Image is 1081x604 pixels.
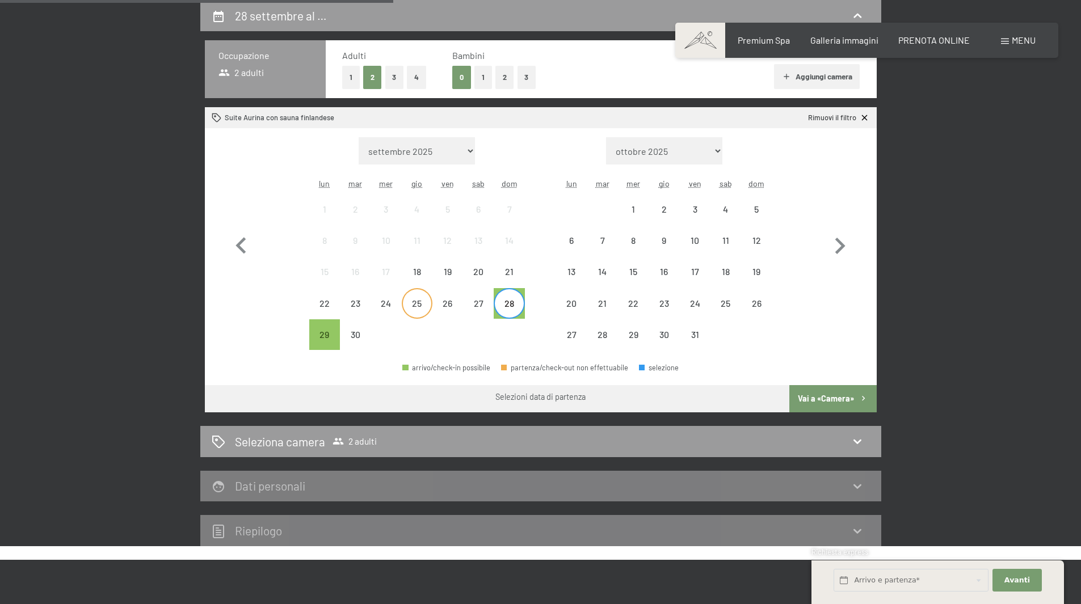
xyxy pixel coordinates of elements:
[472,179,485,188] abbr: sabato
[371,225,401,256] div: partenza/check-out non effettuabile
[494,194,524,225] div: Sun Sep 07 2025
[710,288,741,319] div: Sat Oct 25 2025
[310,330,339,358] div: 29
[340,288,371,319] div: Tue Sep 23 2025
[741,288,772,319] div: partenza/check-out non effettuabile
[557,330,586,358] div: 27
[342,66,360,89] button: 1
[710,256,741,287] div: partenza/check-out non effettuabile
[309,256,340,287] div: Mon Sep 15 2025
[712,205,740,233] div: 4
[650,205,678,233] div: 2
[557,299,586,327] div: 20
[371,256,401,287] div: Wed Sep 17 2025
[587,256,618,287] div: partenza/check-out non effettuabile
[659,179,670,188] abbr: giovedì
[566,179,577,188] abbr: lunedì
[463,288,494,319] div: Sat Sep 27 2025
[789,385,876,412] button: Vai a «Camera»
[774,64,860,89] button: Aggiungi camera
[619,236,647,264] div: 8
[741,194,772,225] div: partenza/check-out non effettuabile
[811,547,868,556] span: Richiesta express
[649,225,679,256] div: Thu Oct 09 2025
[402,256,432,287] div: partenza/check-out non effettuabile
[618,256,649,287] div: Wed Oct 15 2025
[235,433,325,450] h2: Seleziona camera
[402,194,432,225] div: partenza/check-out non effettuabile
[680,330,709,358] div: 31
[712,299,740,327] div: 25
[679,256,710,287] div: Fri Oct 17 2025
[371,288,401,319] div: Wed Sep 24 2025
[495,205,523,233] div: 7
[371,256,401,287] div: partenza/check-out non effettuabile
[639,364,679,371] div: selezione
[649,256,679,287] div: partenza/check-out non effettuabile
[495,391,586,403] div: Selezioni data di partenza
[432,194,463,225] div: partenza/check-out non effettuabile
[619,205,647,233] div: 1
[310,205,339,233] div: 1
[403,267,431,295] div: 18
[371,194,401,225] div: partenza/check-out non effettuabile
[372,267,400,295] div: 17
[464,267,493,295] div: 20
[434,236,462,264] div: 12
[680,267,709,295] div: 17
[618,319,649,350] div: partenza/check-out non effettuabile
[432,256,463,287] div: Fri Sep 19 2025
[650,267,678,295] div: 16
[494,256,524,287] div: partenza/check-out non effettuabile
[680,236,709,264] div: 10
[618,288,649,319] div: Wed Oct 22 2025
[402,256,432,287] div: Thu Sep 18 2025
[679,288,710,319] div: Fri Oct 24 2025
[556,288,587,319] div: Mon Oct 20 2025
[342,50,366,61] span: Adulti
[371,288,401,319] div: partenza/check-out non effettuabile
[710,194,741,225] div: Sat Oct 04 2025
[340,194,371,225] div: partenza/check-out non effettuabile
[556,319,587,350] div: Mon Oct 27 2025
[432,194,463,225] div: Fri Sep 05 2025
[341,205,369,233] div: 2
[340,288,371,319] div: partenza/check-out non effettuabile
[649,225,679,256] div: partenza/check-out non effettuabile
[738,35,790,45] a: Premium Spa
[319,179,330,188] abbr: lunedì
[808,113,869,123] a: Rimuovi il filtro
[618,194,649,225] div: Wed Oct 01 2025
[218,66,264,79] span: 2 adulti
[556,225,587,256] div: partenza/check-out non effettuabile
[434,267,462,295] div: 19
[402,225,432,256] div: partenza/check-out non effettuabile
[650,236,678,264] div: 9
[588,330,617,358] div: 28
[742,236,771,264] div: 12
[501,364,628,371] div: partenza/check-out non effettuabile
[649,319,679,350] div: Thu Oct 30 2025
[363,66,382,89] button: 2
[587,319,618,350] div: partenza/check-out non effettuabile
[494,288,524,319] div: Sun Sep 28 2025
[619,299,647,327] div: 22
[218,49,312,62] h3: Occupazione
[649,194,679,225] div: partenza/check-out non effettuabile
[741,288,772,319] div: Sun Oct 26 2025
[441,179,454,188] abbr: venerdì
[712,267,740,295] div: 18
[463,225,494,256] div: partenza/check-out non effettuabile
[494,256,524,287] div: Sun Sep 21 2025
[235,523,282,538] h2: Riepilogo
[340,319,371,350] div: Tue Sep 30 2025
[341,236,369,264] div: 9
[1004,575,1030,585] span: Avanti
[407,66,426,89] button: 4
[494,194,524,225] div: partenza/check-out non effettuabile
[710,288,741,319] div: partenza/check-out non effettuabile
[992,569,1041,592] button: Avanti
[626,179,640,188] abbr: mercoledì
[385,66,404,89] button: 3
